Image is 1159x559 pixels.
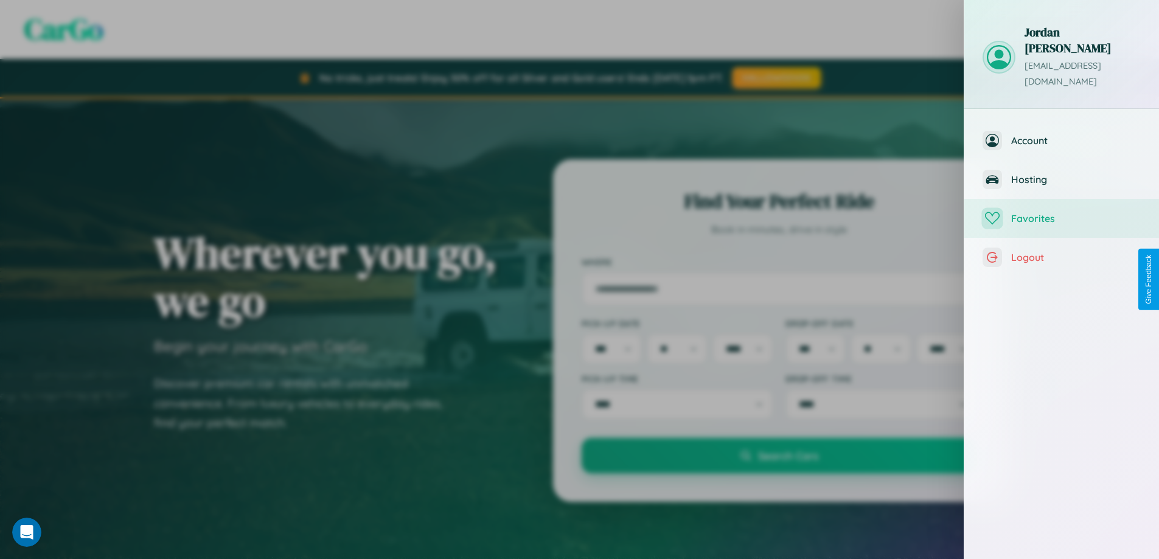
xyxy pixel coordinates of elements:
[1025,58,1141,90] p: [EMAIL_ADDRESS][DOMAIN_NAME]
[964,121,1159,160] button: Account
[1011,134,1141,147] span: Account
[964,238,1159,277] button: Logout
[1011,173,1141,186] span: Hosting
[1144,255,1153,304] div: Give Feedback
[1025,24,1141,56] h3: Jordan [PERSON_NAME]
[12,518,41,547] iframe: Intercom live chat
[964,160,1159,199] button: Hosting
[1011,251,1141,263] span: Logout
[964,199,1159,238] button: Favorites
[1011,212,1141,224] span: Favorites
